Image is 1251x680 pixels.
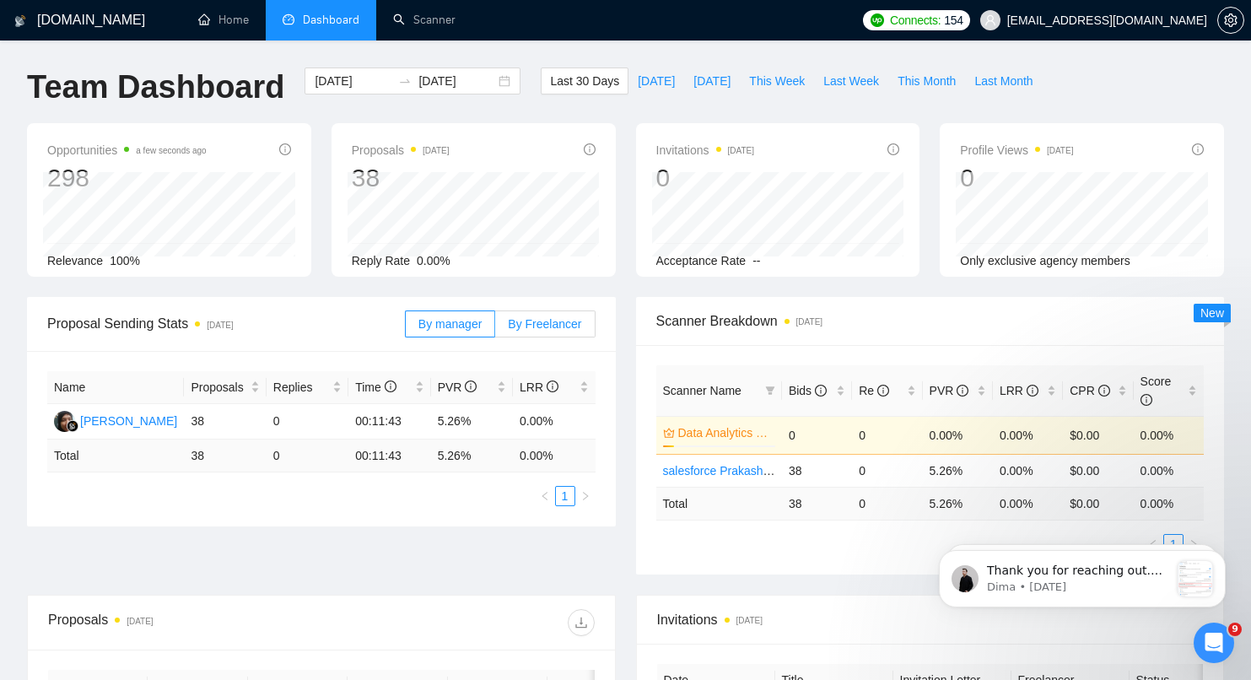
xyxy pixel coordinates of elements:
button: Messages [112,525,224,592]
td: 0 [852,487,922,520]
p: How can we help? [34,206,304,235]
div: ✅ How To: Connect your agency to [DOMAIN_NAME] [35,480,283,515]
span: Invitations [656,140,755,160]
td: 0 [852,416,922,454]
button: Search for help [24,433,313,467]
td: 00:11:43 [348,404,430,440]
td: 0 [267,440,348,472]
span: Score [1140,375,1172,407]
div: Proposals [48,609,321,636]
span: dashboard [283,13,294,25]
td: Total [656,487,782,520]
span: filter [762,378,779,403]
div: Close [290,27,321,57]
button: Last Week [814,67,888,94]
span: right [580,491,590,501]
img: logo [14,8,26,35]
time: [DATE] [736,616,763,625]
span: Dashboard [303,13,359,27]
span: info-circle [1192,143,1204,155]
span: By Freelancer [508,317,581,331]
img: Profile image for Sofiia [213,27,246,61]
span: 0.00% [417,254,450,267]
button: This Month [888,67,965,94]
input: End date [418,72,495,90]
td: 5.26 % [431,440,513,472]
button: Last Month [965,67,1042,94]
td: $ 0.00 [1063,487,1133,520]
div: Profile image for DimaThank you for reaching out. Please double-check your BM permissions (specif... [18,281,320,343]
span: CPR [1070,384,1109,397]
input: Start date [315,72,391,90]
div: Recent messageProfile image for DimaThank you for reaching out. Please double-check your BM permi... [17,256,321,344]
span: New [1200,306,1224,320]
span: LRR [1000,384,1038,397]
span: 100% [110,254,140,267]
time: [DATE] [127,617,153,626]
span: info-circle [877,385,889,397]
div: Dima [75,312,106,330]
span: Only exclusive agency members [960,254,1130,267]
button: Last 30 Days [541,67,628,94]
span: user [984,14,996,26]
time: [DATE] [207,321,233,330]
span: setting [1218,13,1243,27]
span: Search for help [35,441,137,459]
span: info-circle [547,380,558,392]
span: info-circle [465,380,477,392]
span: This Week [749,72,805,90]
td: Total [47,440,184,472]
time: [DATE] [423,146,449,155]
time: [DATE] [1047,146,1073,155]
span: Scanner Name [663,384,741,397]
img: logo [34,32,61,59]
span: Last Month [974,72,1033,90]
span: Replies [273,378,329,397]
li: Previous Page [535,486,555,506]
span: Acceptance Rate [656,254,747,267]
span: Scanner Breakdown [656,310,1205,332]
span: Time [355,380,396,394]
button: Help [225,525,337,592]
span: [DATE] [693,72,731,90]
div: Recent message [35,270,303,288]
a: Data Analytics Sandip Active [678,424,772,442]
div: ✅ How To: Connect your agency to [DOMAIN_NAME] [24,473,313,522]
td: 5.26 % [923,487,993,520]
div: 38 [352,162,450,194]
td: 0.00 % [513,440,595,472]
th: Replies [267,371,348,404]
td: 0.00% [1134,454,1204,487]
td: 38 [782,487,852,520]
td: 0 [267,404,348,440]
div: We typically reply in under a minute [35,385,282,402]
button: [DATE] [684,67,740,94]
span: Bids [789,384,827,397]
div: Send us a message [35,367,282,385]
span: Last Week [823,72,879,90]
span: info-circle [1098,385,1110,397]
span: Reply Rate [352,254,410,267]
th: Proposals [184,371,266,404]
td: 5.26% [923,454,993,487]
a: LL[PERSON_NAME] [54,413,177,427]
li: Next Page [575,486,596,506]
span: filter [765,386,775,396]
span: PVR [930,384,969,397]
td: 0.00% [923,416,993,454]
span: LRR [520,380,558,394]
td: 0.00% [993,454,1063,487]
div: 0 [656,162,755,194]
td: 38 [184,440,266,472]
button: [DATE] [628,67,684,94]
span: info-circle [815,385,827,397]
span: swap-right [398,74,412,88]
span: Messages [140,567,198,579]
div: Send us a messageWe typically reply in under a minute [17,353,321,417]
span: info-circle [279,143,291,155]
button: download [568,609,595,636]
span: left [540,491,550,501]
span: info-circle [584,143,596,155]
